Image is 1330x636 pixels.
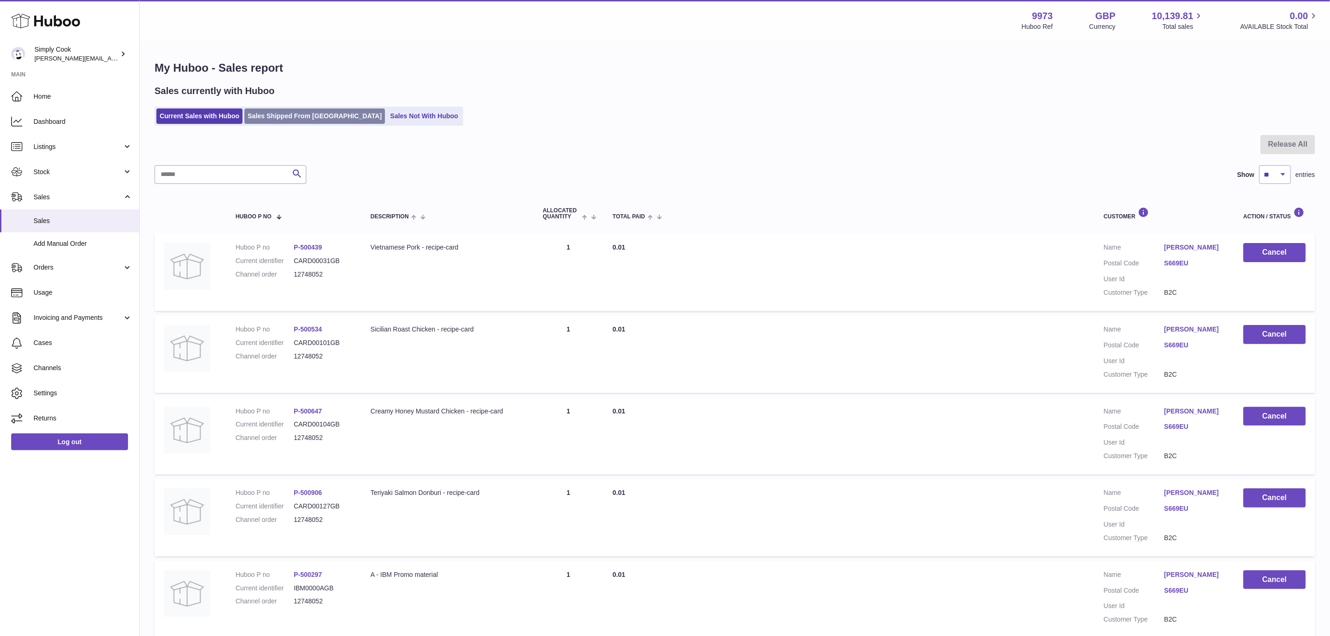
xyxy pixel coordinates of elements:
[371,325,524,334] div: Sicilian Roast Chicken - recipe-card
[1164,407,1225,416] a: [PERSON_NAME]
[1104,570,1164,582] dt: Name
[236,502,294,511] dt: Current identifier
[613,244,625,251] span: 0.01
[34,54,187,62] span: [PERSON_NAME][EMAIL_ADDRESS][DOMAIN_NAME]
[34,364,132,372] span: Channels
[1104,325,1164,336] dt: Name
[1164,288,1225,297] dd: B2C
[371,243,524,252] div: Vietnamese Pork - recipe-card
[1104,243,1164,254] dt: Name
[1240,22,1319,31] span: AVAILABLE Stock Total
[1104,275,1164,284] dt: User Id
[294,257,352,265] dd: CARD00031GB
[1243,407,1306,426] button: Cancel
[1104,341,1164,352] dt: Postal Code
[371,214,409,220] span: Description
[1164,259,1225,268] a: S669EU
[294,352,352,361] dd: 12748052
[34,313,122,322] span: Invoicing and Payments
[1240,10,1319,31] a: 0.00 AVAILABLE Stock Total
[34,168,122,176] span: Stock
[164,325,210,372] img: no-photo.jpg
[294,502,352,511] dd: CARD00127GB
[294,244,322,251] a: P-500439
[1152,10,1204,31] a: 10,139.81 Total sales
[1104,602,1164,610] dt: User Id
[387,108,461,124] a: Sales Not With Huboo
[236,407,294,416] dt: Huboo P no
[294,597,352,606] dd: 12748052
[294,489,322,496] a: P-500906
[236,570,294,579] dt: Huboo P no
[1243,325,1306,344] button: Cancel
[164,243,210,290] img: no-photo.jpg
[1243,488,1306,507] button: Cancel
[613,489,625,496] span: 0.01
[236,488,294,497] dt: Huboo P no
[1104,438,1164,447] dt: User Id
[34,288,132,297] span: Usage
[1290,10,1308,22] span: 0.00
[613,214,645,220] span: Total paid
[236,257,294,265] dt: Current identifier
[155,85,275,97] h2: Sales currently with Huboo
[613,571,625,578] span: 0.01
[1152,10,1193,22] span: 10,139.81
[1104,586,1164,597] dt: Postal Code
[1104,422,1164,433] dt: Postal Code
[294,571,322,578] a: P-500297
[34,117,132,126] span: Dashboard
[1104,207,1225,220] div: Customer
[294,407,322,415] a: P-500647
[294,515,352,524] dd: 12748052
[236,420,294,429] dt: Current identifier
[1104,357,1164,365] dt: User Id
[371,488,524,497] div: Teriyaki Salmon Donburi - recipe-card
[34,45,118,63] div: Simply Cook
[1164,243,1225,252] a: [PERSON_NAME]
[236,584,294,593] dt: Current identifier
[1104,407,1164,418] dt: Name
[533,479,603,556] td: 1
[294,420,352,429] dd: CARD00104GB
[1095,10,1115,22] strong: GBP
[1164,615,1225,624] dd: B2C
[1237,170,1255,179] label: Show
[236,433,294,442] dt: Channel order
[1243,243,1306,262] button: Cancel
[34,414,132,423] span: Returns
[164,570,210,617] img: no-photo.jpg
[11,47,25,61] img: emma@simplycook.com
[1162,22,1204,31] span: Total sales
[1022,22,1053,31] div: Huboo Ref
[294,325,322,333] a: P-500534
[1104,615,1164,624] dt: Customer Type
[1164,452,1225,460] dd: B2C
[533,398,603,475] td: 1
[1164,325,1225,334] a: [PERSON_NAME]
[34,239,132,248] span: Add Manual Order
[236,352,294,361] dt: Channel order
[1164,504,1225,513] a: S669EU
[613,325,625,333] span: 0.01
[1243,570,1306,589] button: Cancel
[1296,170,1315,179] span: entries
[1104,370,1164,379] dt: Customer Type
[371,570,524,579] div: A - IBM Promo material
[34,142,122,151] span: Listings
[156,108,243,124] a: Current Sales with Huboo
[1104,452,1164,460] dt: Customer Type
[236,214,271,220] span: Huboo P no
[34,193,122,202] span: Sales
[164,407,210,453] img: no-photo.jpg
[294,338,352,347] dd: CARD00101GB
[236,243,294,252] dt: Huboo P no
[1089,22,1116,31] div: Currency
[1104,534,1164,542] dt: Customer Type
[236,515,294,524] dt: Channel order
[34,338,132,347] span: Cases
[34,389,132,398] span: Settings
[155,61,1315,75] h1: My Huboo - Sales report
[1164,586,1225,595] a: S669EU
[34,263,122,272] span: Orders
